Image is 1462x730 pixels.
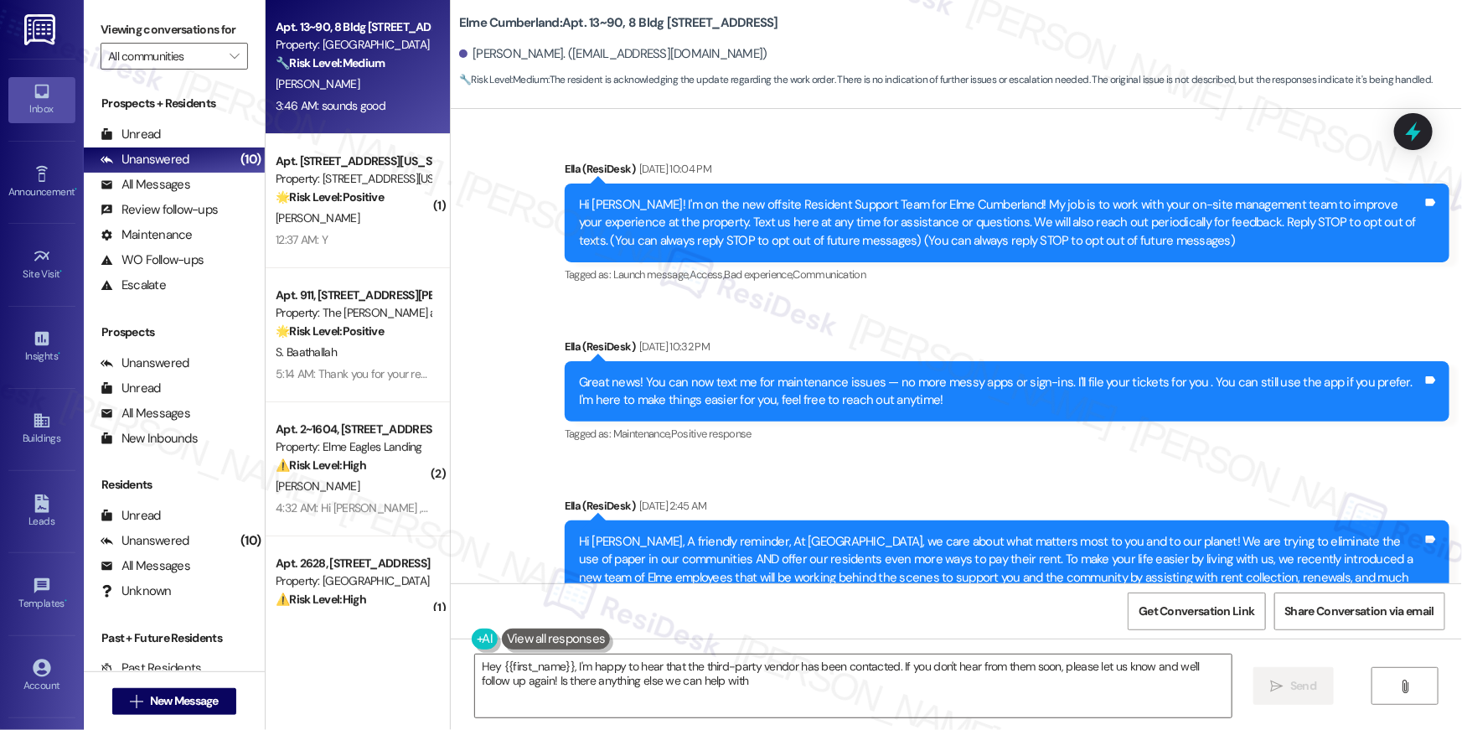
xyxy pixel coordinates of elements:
span: Positive response [671,427,752,441]
button: Share Conversation via email [1274,593,1445,630]
div: Apt. 13~90, 8 Bldg [STREET_ADDRESS] [276,18,431,36]
span: New Message [150,692,219,710]
span: Communication [793,267,866,282]
div: Prospects + Residents [84,95,265,112]
div: [DATE] 10:32 PM [635,338,710,355]
div: All Messages [101,557,190,575]
button: Send [1253,667,1335,705]
div: [DATE] 10:04 PM [635,160,711,178]
strong: 🌟 Risk Level: Positive [276,324,384,339]
span: [PERSON_NAME] [276,210,359,225]
div: Hi [PERSON_NAME]! I'm on the new offsite Resident Support Team for Elme Cumberland! My job is to ... [579,196,1423,250]
div: Ella (ResiDesk) [565,497,1449,520]
a: Inbox [8,77,75,122]
div: Unread [101,126,161,143]
div: Property: [STREET_ADDRESS][US_STATE] [276,170,431,188]
div: All Messages [101,176,190,194]
button: New Message [112,688,236,715]
div: 3:46 AM: sounds good [276,98,385,113]
input: All communities [108,43,221,70]
div: Great news! You can now text me for maintenance issues — no more messy apps or sign-ins. I'll fil... [579,374,1423,410]
div: Property: [GEOGRAPHIC_DATA] [276,36,431,54]
div: Past Residents [101,660,202,677]
span: • [65,595,67,607]
div: Review follow-ups [101,201,218,219]
div: Unread [101,507,161,525]
div: Unanswered [101,355,189,372]
i:  [1271,680,1284,693]
span: : The resident is acknowledging the update regarding the work order. There is no indication of fu... [459,71,1433,89]
div: 12:37 AM: Y [276,232,328,247]
i:  [1399,680,1412,693]
span: Launch message , [613,267,690,282]
div: Property: [GEOGRAPHIC_DATA] [276,572,431,590]
img: ResiDesk Logo [24,14,59,45]
span: Maintenance , [613,427,671,441]
strong: ⚠️ Risk Level: High [276,458,366,473]
div: Apt. [STREET_ADDRESS][US_STATE] [276,153,431,170]
div: Unknown [101,582,172,600]
strong: ⚠️ Risk Level: High [276,592,366,607]
div: Unread [101,380,161,397]
a: Leads [8,489,75,535]
textarea: Hey {{first_name}}, I'm happy to hear that the third-party vendor has been contacted. If you don'... [475,655,1232,717]
strong: 🌟 Risk Level: Positive [276,189,384,205]
a: Insights • [8,324,75,370]
span: [PERSON_NAME] [276,76,359,91]
span: • [60,266,63,277]
a: Site Visit • [8,242,75,287]
div: Prospects [84,324,265,341]
span: Share Conversation via email [1285,603,1434,620]
div: Apt. 2~1604, [STREET_ADDRESS] [276,421,431,438]
i:  [230,49,239,63]
div: Tagged as: [565,422,1449,446]
div: [DATE] 2:45 AM [635,497,707,515]
div: Apt. 2628, [STREET_ADDRESS] [276,555,431,572]
i:  [130,695,142,708]
div: Property: The [PERSON_NAME] at [GEOGRAPHIC_DATA] [276,304,431,322]
div: All Messages [101,405,190,422]
div: Property: Elme Eagles Landing [276,438,431,456]
span: Bad experience , [724,267,793,282]
div: Tagged as: [565,262,1449,287]
strong: 🔧 Risk Level: Medium [276,55,385,70]
div: Ella (ResiDesk) [565,160,1449,184]
label: Viewing conversations for [101,17,248,43]
a: Templates • [8,572,75,617]
div: Unanswered [101,532,189,550]
div: (10) [236,147,265,173]
span: Send [1290,677,1316,695]
span: • [58,348,60,360]
a: Account [8,654,75,699]
a: Buildings [8,406,75,452]
div: Apt. 911, [STREET_ADDRESS][PERSON_NAME] [276,287,431,304]
button: Get Conversation Link [1128,593,1265,630]
div: New Inbounds [101,430,198,448]
b: Elme Cumberland: Apt. 13~90, 8 Bldg [STREET_ADDRESS] [459,14,778,32]
span: S. Baathallah [276,344,337,360]
div: Maintenance [101,226,193,244]
div: Unanswered [101,151,189,168]
div: 4:32 AM: Hi [PERSON_NAME] , thank you for bringing this important matter to our attention. We've ... [276,500,1391,515]
span: Access , [690,267,724,282]
div: [PERSON_NAME]. ([EMAIL_ADDRESS][DOMAIN_NAME]) [459,45,767,63]
span: • [75,184,77,195]
strong: 🔧 Risk Level: Medium [459,73,548,86]
div: Past + Future Residents [84,629,265,647]
span: [PERSON_NAME] [276,479,359,494]
div: WO Follow-ups [101,251,204,269]
span: Get Conversation Link [1139,603,1254,620]
div: (10) [236,528,265,554]
div: Ella (ResiDesk) [565,338,1449,361]
div: Escalate [101,277,166,294]
div: Residents [84,476,265,494]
